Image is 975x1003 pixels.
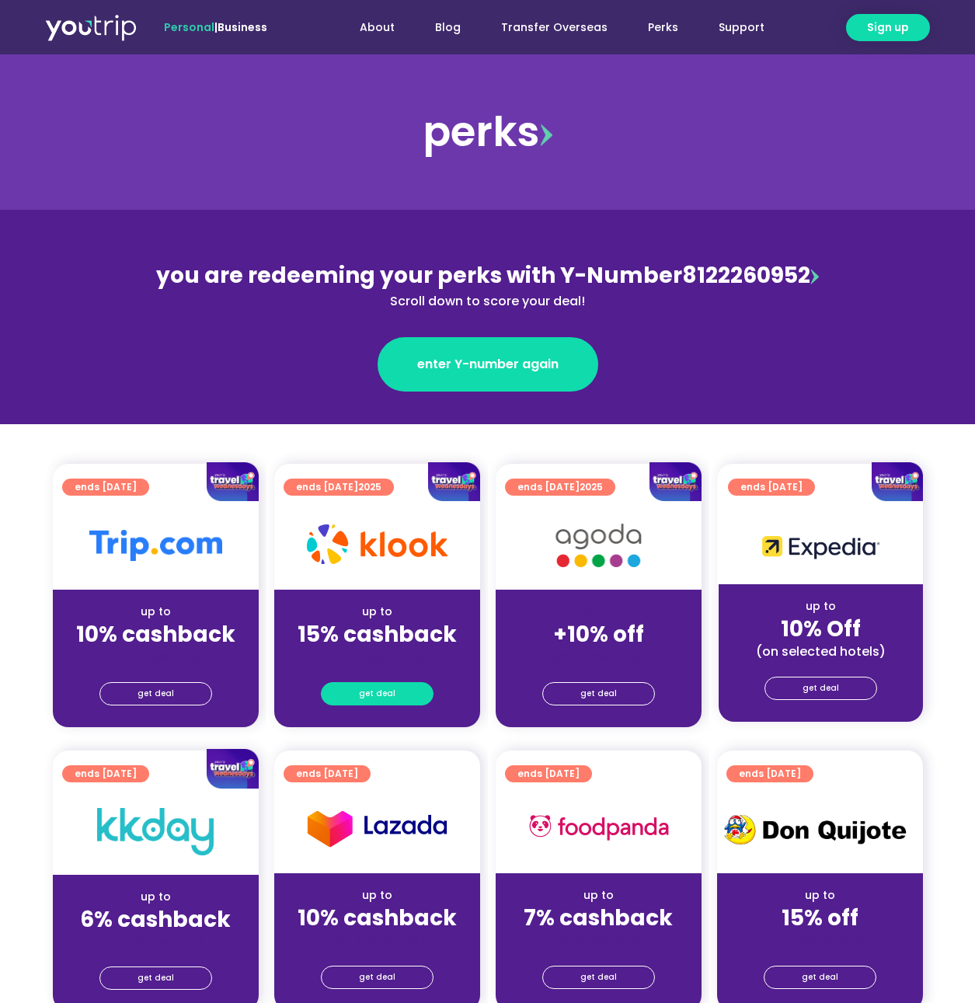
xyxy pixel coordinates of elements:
strong: 15% cashback [298,619,457,650]
strong: +10% off [553,619,644,650]
span: get deal [359,966,395,988]
span: get deal [359,683,395,705]
a: get deal [99,682,212,705]
span: ends [DATE] [517,765,580,782]
a: About [340,13,415,42]
div: (for stays only) [730,932,911,949]
span: get deal [580,683,617,705]
a: ends [DATE] [505,765,592,782]
strong: 7% cashback [524,903,673,933]
div: up to [730,887,911,904]
div: up to [65,889,246,905]
div: (for stays only) [65,934,246,950]
a: Perks [628,13,698,42]
a: get deal [99,966,212,990]
span: get deal [138,967,174,989]
span: get deal [580,966,617,988]
a: enter Y-number again [378,337,598,392]
div: (for stays only) [508,649,689,665]
strong: 15% off [782,903,858,933]
span: Sign up [867,19,909,36]
a: Support [698,13,785,42]
span: you are redeeming your perks with Y-Number [156,260,682,291]
a: Sign up [846,14,930,41]
strong: 10% cashback [298,903,457,933]
strong: 6% cashback [80,904,231,935]
a: ends [DATE] [726,765,813,782]
a: Transfer Overseas [481,13,628,42]
div: up to [287,604,468,620]
div: up to [287,887,468,904]
div: up to [731,598,911,615]
strong: 10% cashback [76,619,235,650]
span: enter Y-number again [417,355,559,374]
div: (for stays only) [287,649,468,665]
span: up to [584,604,613,619]
div: 8122260952 [151,259,825,311]
div: (for stays only) [508,932,689,949]
span: ends [DATE] [296,765,358,782]
span: get deal [802,966,838,988]
a: get deal [321,966,434,989]
div: up to [508,887,689,904]
a: get deal [542,682,655,705]
nav: Menu [309,13,785,42]
div: Scroll down to score your deal! [151,292,825,311]
a: get deal [764,966,876,989]
a: ends [DATE] [284,765,371,782]
div: (on selected hotels) [731,643,911,660]
span: | [164,19,267,35]
div: (for stays only) [65,649,246,665]
a: Blog [415,13,481,42]
a: get deal [764,677,877,700]
a: get deal [542,966,655,989]
div: (for stays only) [287,932,468,949]
span: get deal [803,677,839,699]
span: get deal [138,683,174,705]
span: ends [DATE] [739,765,801,782]
a: get deal [321,682,434,705]
span: Personal [164,19,214,35]
a: Business [218,19,267,35]
div: up to [65,604,246,620]
strong: 10% Off [781,614,861,644]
